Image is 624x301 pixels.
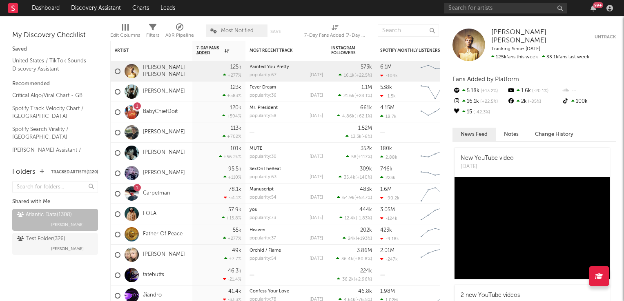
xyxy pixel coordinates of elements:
[357,216,371,221] span: -1.83 %
[223,175,241,180] div: +110 %
[342,196,354,200] span: 64.9k
[417,184,454,204] svg: Chart title
[380,195,399,201] div: -90.2k
[491,29,546,44] span: [PERSON_NAME] [PERSON_NAME]
[356,114,371,119] span: +62.1 %
[380,146,392,151] div: 180k
[344,175,355,180] span: 35.4k
[233,228,241,233] div: 55k
[344,73,354,78] span: 16.1k
[250,106,323,110] div: Mr. President
[380,207,395,212] div: 3.05M
[224,256,241,261] div: +7.7 %
[310,195,323,200] div: [DATE]
[491,55,538,60] span: 125k fans this week
[230,105,241,111] div: 120k
[380,289,395,294] div: 1.98M
[310,73,323,77] div: [DATE]
[417,102,454,122] svg: Chart title
[472,110,490,115] span: -42.3 %
[231,126,241,131] div: 113k
[342,114,354,119] span: 4.86k
[146,31,159,40] div: Filters
[250,106,278,110] a: Mr. President
[339,73,372,78] div: ( )
[250,175,276,179] div: popularity: 63
[12,197,98,207] div: Shared with Me
[479,89,498,93] span: +13.2 %
[452,76,519,82] span: Fans Added by Platform
[17,210,72,220] div: Atlantic Data ( 1308 )
[250,48,311,53] div: Most Recent Track
[360,228,372,233] div: 202k
[358,289,372,294] div: 46.8k
[250,248,323,253] div: Orchid / Flame
[143,64,188,78] a: [PERSON_NAME] [PERSON_NAME]
[12,31,98,40] div: My Discovery Checklist
[380,228,392,233] div: 423k
[250,114,276,118] div: popularity: 58
[479,100,498,104] span: +22.5 %
[270,29,281,34] button: Save
[12,125,90,142] a: Spotify Search Virality / [GEOGRAPHIC_DATA]
[380,73,398,78] div: -104k
[310,114,323,118] div: [DATE]
[380,114,397,119] div: 18.7k
[380,105,394,111] div: 4.15M
[356,73,371,78] span: +22.5 %
[452,96,507,107] div: 16.1k
[115,48,176,53] div: Artist
[223,236,241,241] div: +277 %
[380,155,397,160] div: 2.88k
[146,20,159,44] div: Filters
[417,143,454,163] svg: Chart title
[228,268,241,274] div: 46.3k
[491,55,589,60] span: 33.1k fans last week
[337,113,372,119] div: ( )
[110,20,140,44] div: Edit Columns
[222,215,241,221] div: +15.8 %
[491,46,540,51] span: Tracking Since: [DATE]
[380,85,392,90] div: 538k
[461,154,514,163] div: New YouTube video
[355,277,371,282] span: +2.96 %
[250,228,323,232] div: Heaven
[310,175,323,179] div: [DATE]
[417,61,454,82] svg: Chart title
[417,204,454,224] svg: Chart title
[12,233,98,255] a: Test Folder(326)[PERSON_NAME]
[338,93,372,98] div: ( )
[310,236,323,241] div: [DATE]
[345,134,372,139] div: ( )
[250,208,323,212] div: you
[250,155,276,159] div: popularity: 30
[378,24,439,37] input: Search...
[342,277,354,282] span: 36.2k
[304,31,365,40] div: 7-Day Fans Added (7-Day Fans Added)
[361,64,372,70] div: 573k
[17,234,65,244] div: Test Folder ( 326 )
[51,170,98,174] button: Tracked Artists(1120)
[351,135,361,139] span: 13.3k
[354,257,371,261] span: +80.8 %
[230,85,241,90] div: 123k
[380,93,396,99] div: -1.5k
[143,170,185,177] a: [PERSON_NAME]
[250,195,276,200] div: popularity: 54
[351,155,357,159] span: 58
[143,108,178,115] a: BabyChiefDoit
[143,149,185,156] a: [PERSON_NAME]
[595,29,616,45] button: Untrack
[380,187,392,192] div: 1.6M
[331,46,360,55] div: Instagram Followers
[250,146,262,151] a: MUTE
[310,93,323,98] div: [DATE]
[12,91,90,100] a: Critical Algo/Viral Chart - GB
[250,257,276,261] div: popularity: 54
[357,248,372,253] div: 3.86M
[380,64,392,70] div: 6.1M
[250,73,276,77] div: popularity: 67
[12,104,90,121] a: Spotify Track Velocity Chart / [GEOGRAPHIC_DATA]
[380,257,398,262] div: -247k
[358,126,372,131] div: 1.52M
